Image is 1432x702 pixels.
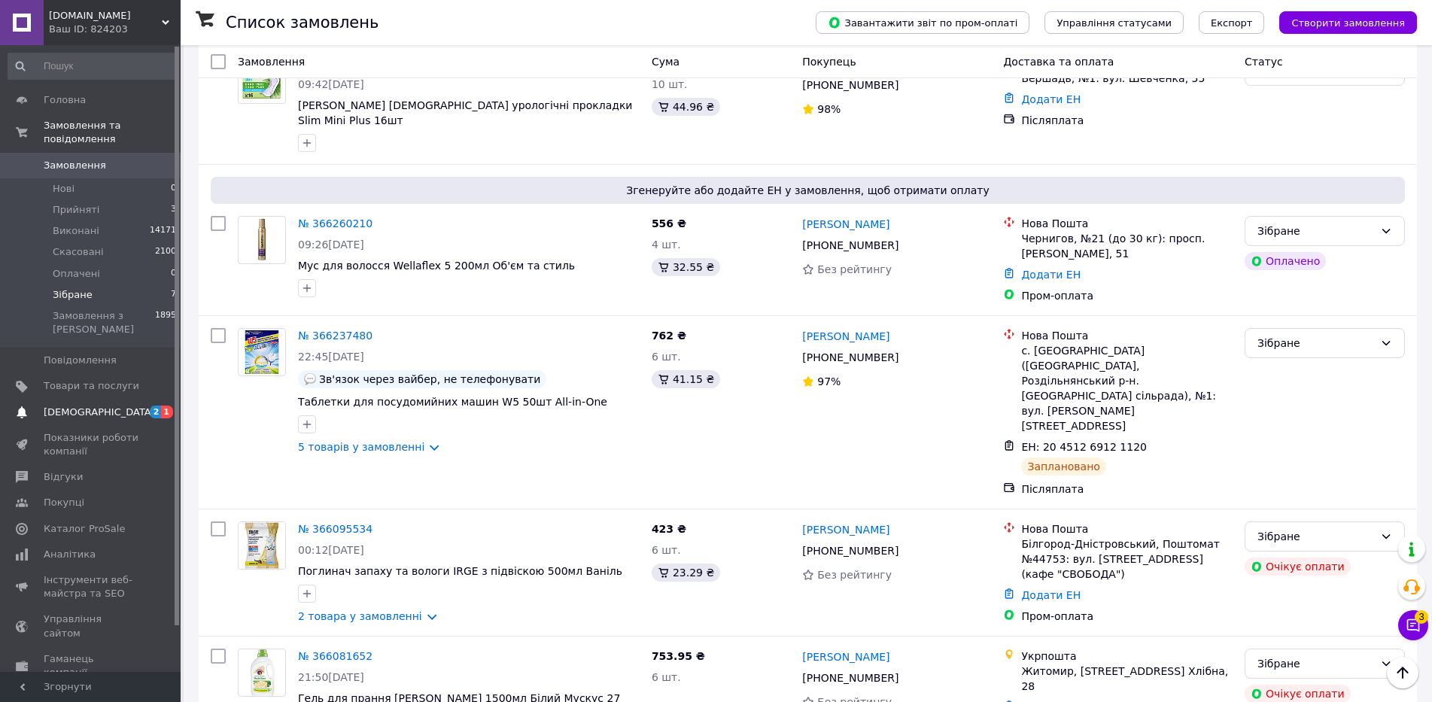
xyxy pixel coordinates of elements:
a: Поглинач запаху та вологи IRGE з підвіскою 500мл Ваніль [298,565,622,577]
span: 423 ₴ [652,523,686,535]
div: Післяплата [1021,482,1233,497]
span: Замовлення [44,159,106,172]
span: 2 [150,406,162,418]
a: № 366081652 [298,650,372,662]
span: Головна [44,93,86,107]
a: [PERSON_NAME] [802,217,889,232]
span: Замовлення [238,56,305,68]
div: 23.29 ₴ [652,564,720,582]
span: 753.95 ₴ [652,650,705,662]
span: Виконані [53,224,99,238]
input: Пошук [8,53,178,80]
span: 22:45[DATE] [298,351,364,363]
button: Експорт [1199,11,1265,34]
span: Замовлення з [PERSON_NAME] [53,309,155,336]
div: Зібране [1257,655,1374,672]
span: Замовлення та повідомлення [44,119,181,146]
a: № 366095534 [298,523,372,535]
span: Товари та послуги [44,379,139,393]
span: Оплачені [53,267,100,281]
div: Заплановано [1021,457,1106,476]
button: Управління статусами [1044,11,1184,34]
div: Нова Пошта [1021,328,1233,343]
span: Shiko.com.ua [49,9,162,23]
a: Фото товару [238,521,286,570]
a: [PERSON_NAME] [DEMOGRAPHIC_DATA] урологічні прокладки Slim Mini Plus 16шт [298,99,632,126]
div: Білгород-Дністровський, Поштомат №44753: вул. [STREET_ADDRESS] (кафе "СВОБОДА") [1021,536,1233,582]
img: Фото товару [239,59,285,101]
div: Післяплата [1021,113,1233,128]
span: 4 шт. [652,239,681,251]
a: [PERSON_NAME] [802,522,889,537]
div: Очікує оплати [1245,558,1351,576]
span: 3 [1415,610,1428,624]
a: Мус для волосся Wellaflex 5 200мл Об'єм та стиль [298,260,575,272]
h1: Список замовлень [226,14,379,32]
img: Фото товару [239,522,285,569]
button: Завантажити звіт по пром-оплаті [816,11,1029,34]
div: Нова Пошта [1021,216,1233,231]
span: Створити замовлення [1291,17,1405,29]
span: 762 ₴ [652,330,686,342]
span: [PHONE_NUMBER] [802,79,898,91]
div: Ваш ID: 824203 [49,23,181,36]
span: Відгуки [44,470,83,484]
div: Оплачено [1245,252,1326,270]
span: 556 ₴ [652,217,686,229]
span: [PHONE_NUMBER] [802,239,898,251]
span: Без рейтингу [817,569,892,581]
span: Згенеруйте або додайте ЕН у замовлення, щоб отримати оплату [217,183,1399,198]
div: Укрпошта [1021,649,1233,664]
span: Експорт [1211,17,1253,29]
span: Каталог ProSale [44,522,125,536]
a: Фото товару [238,649,286,697]
div: Житомир, [STREET_ADDRESS] Хлібна, 28 [1021,664,1233,694]
span: Повідомлення [44,354,117,367]
div: Нова Пошта [1021,521,1233,536]
span: 2100 [155,245,176,259]
a: № 366237480 [298,330,372,342]
div: Зібране [1257,528,1374,545]
a: 2 товара у замовленні [298,610,422,622]
span: Cума [652,56,680,68]
span: 1895 [155,309,176,336]
img: :speech_balloon: [304,373,316,385]
a: Фото товару [238,56,286,104]
a: Додати ЕН [1021,93,1081,105]
div: 41.15 ₴ [652,370,720,388]
span: Інструменти веб-майстра та SEO [44,573,139,600]
span: 0 [171,182,176,196]
a: [PERSON_NAME] [802,649,889,664]
span: Нові [53,182,74,196]
div: с. [GEOGRAPHIC_DATA] ([GEOGRAPHIC_DATA], Роздільнянський р-н. [GEOGRAPHIC_DATA] сільрада), №1: ву... [1021,343,1233,433]
span: 09:26[DATE] [298,239,364,251]
a: Створити замовлення [1264,16,1417,28]
a: Фото товару [238,216,286,264]
span: 10 шт. [652,78,688,90]
img: Фото товару [240,649,284,696]
span: Без рейтингу [817,263,892,275]
span: 09:42[DATE] [298,78,364,90]
span: [DEMOGRAPHIC_DATA] [44,406,155,419]
span: Гаманець компанії [44,652,139,679]
span: 98% [817,103,841,115]
span: Показники роботи компанії [44,431,139,458]
div: 44.96 ₴ [652,98,720,116]
img: Фото товару [239,330,285,375]
a: Фото товару [238,328,286,376]
span: Доставка та оплата [1003,56,1114,68]
span: 14171 [150,224,176,238]
span: 6 шт. [652,351,681,363]
div: 32.55 ₴ [652,258,720,276]
div: Чернигов, №21 (до 30 кг): просп. [PERSON_NAME], 51 [1021,231,1233,261]
span: Прийняті [53,203,99,217]
span: 3 [171,203,176,217]
div: Пром-оплата [1021,288,1233,303]
a: Таблетки для посудомийних машин W5 50шт All-in-One [298,396,607,408]
button: Наверх [1387,657,1418,688]
span: 21:50[DATE] [298,671,364,683]
div: Пром-оплата [1021,609,1233,624]
span: Аналітика [44,548,96,561]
